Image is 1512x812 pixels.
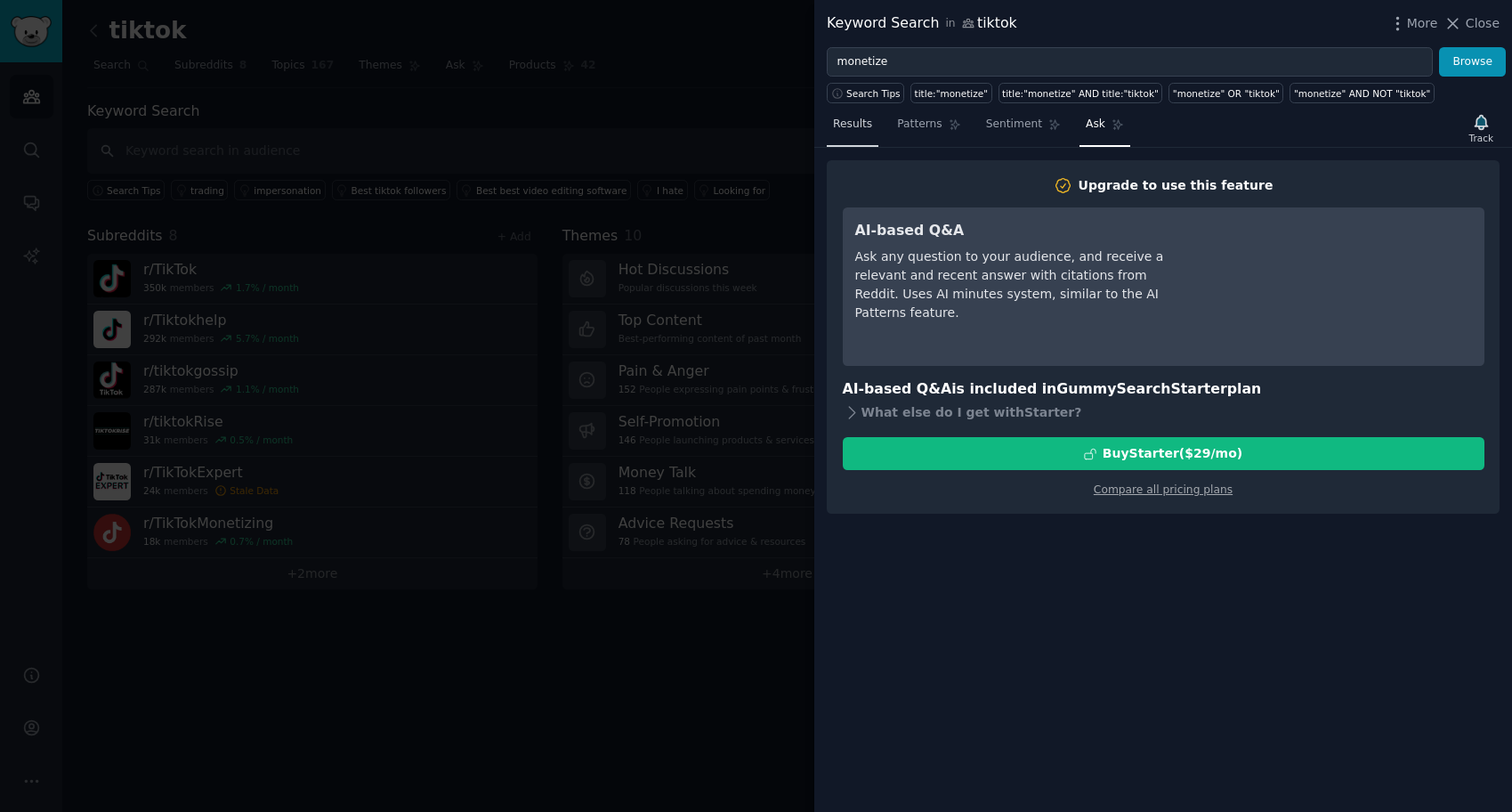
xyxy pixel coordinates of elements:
div: What else do I get with Starter ? [843,400,1484,425]
a: Compare all pricing plans [1094,483,1233,496]
span: Search Tips [846,87,901,100]
a: Sentiment [980,110,1067,147]
h3: AI-based Q&A is included in plan [843,378,1484,401]
div: Keyword Search tiktok [827,12,1017,35]
div: Upgrade to use this feature [1079,176,1273,195]
div: "monetize" AND NOT "tiktok" [1294,87,1431,100]
span: GummySearch Starter [1056,380,1226,397]
a: Patterns [891,110,966,147]
span: Sentiment [986,117,1042,133]
a: title:"monetize" [910,83,992,103]
span: Ask [1086,117,1105,133]
a: Ask [1079,110,1130,147]
a: "monetize" OR "tiktok" [1168,83,1283,103]
span: in [945,16,955,32]
a: "monetize" AND NOT "tiktok" [1290,83,1435,103]
span: More [1407,14,1438,33]
div: title:"monetize" [915,87,989,100]
a: Results [827,110,878,147]
span: Close [1466,14,1500,33]
button: Browse [1439,47,1506,77]
div: Track [1469,132,1493,144]
div: Buy Starter ($ 29 /mo ) [1103,444,1242,463]
button: Search Tips [827,83,904,103]
div: title:"monetize" AND title:"tiktok" [1002,87,1159,100]
button: BuyStarter($29/mo) [843,437,1484,470]
div: Ask any question to your audience, and receive a relevant and recent answer with citations from R... [855,248,1180,322]
span: Results [833,117,872,133]
a: title:"monetize" AND title:"tiktok" [999,83,1163,103]
button: Track [1463,110,1500,147]
h3: AI-based Q&A [855,220,1180,242]
div: "monetize" OR "tiktok" [1173,87,1280,100]
button: Close [1443,14,1500,33]
button: More [1388,14,1438,33]
span: Patterns [897,117,942,133]
input: Try a keyword related to your business [827,47,1433,77]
